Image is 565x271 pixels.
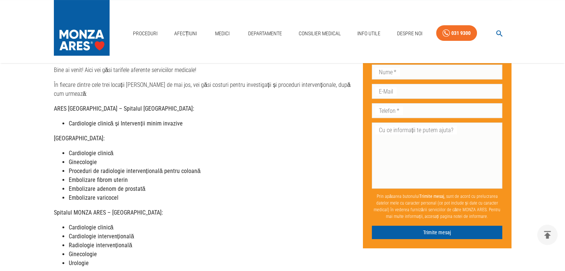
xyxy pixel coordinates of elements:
[69,176,128,183] strong: Embolizare fibrom uterin
[419,194,444,199] b: Trimite mesaj
[537,225,558,245] button: delete
[69,185,146,192] strong: Embolizare adenom de prostată
[54,135,105,142] strong: [GEOGRAPHIC_DATA]:
[69,150,114,157] strong: Cardiologie clinică
[69,120,183,127] strong: Cardiologie clinică și Intervenții minim invazive
[451,29,471,38] div: 031 9300
[69,159,97,166] strong: Ginecologie
[69,233,134,240] strong: Cardiologie intervențională
[171,26,200,41] a: Afecțiuni
[54,105,194,112] strong: ARES [GEOGRAPHIC_DATA] – Spitalul [GEOGRAPHIC_DATA]:
[354,26,383,41] a: Info Utile
[372,190,503,223] p: Prin apăsarea butonului , sunt de acord cu prelucrarea datelor mele cu caracter personal (ce pot ...
[69,194,118,201] strong: Embolizare varicocel
[245,26,285,41] a: Departamente
[54,81,357,98] p: În fiecare dintre cele trei locații [PERSON_NAME] de mai jos, vei găsi costuri pentru investigați...
[295,26,344,41] a: Consilier Medical
[54,66,357,75] p: Bine ai venit! Aici vei găsi tarifele aferente serviciilor medicale!
[69,242,132,249] strong: Radiologie intervențională
[69,259,89,267] strong: Urologie
[211,26,234,41] a: Medici
[69,224,114,231] strong: Cardiologie clinică
[69,251,97,258] strong: Ginecologie
[394,26,425,41] a: Despre Noi
[130,26,160,41] a: Proceduri
[54,209,163,216] strong: Spitalul MONZA ARES – [GEOGRAPHIC_DATA]:
[372,226,503,239] button: Trimite mesaj
[69,167,201,174] strong: Proceduri de radiologie intervențională pentru coloană
[436,25,477,41] a: 031 9300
